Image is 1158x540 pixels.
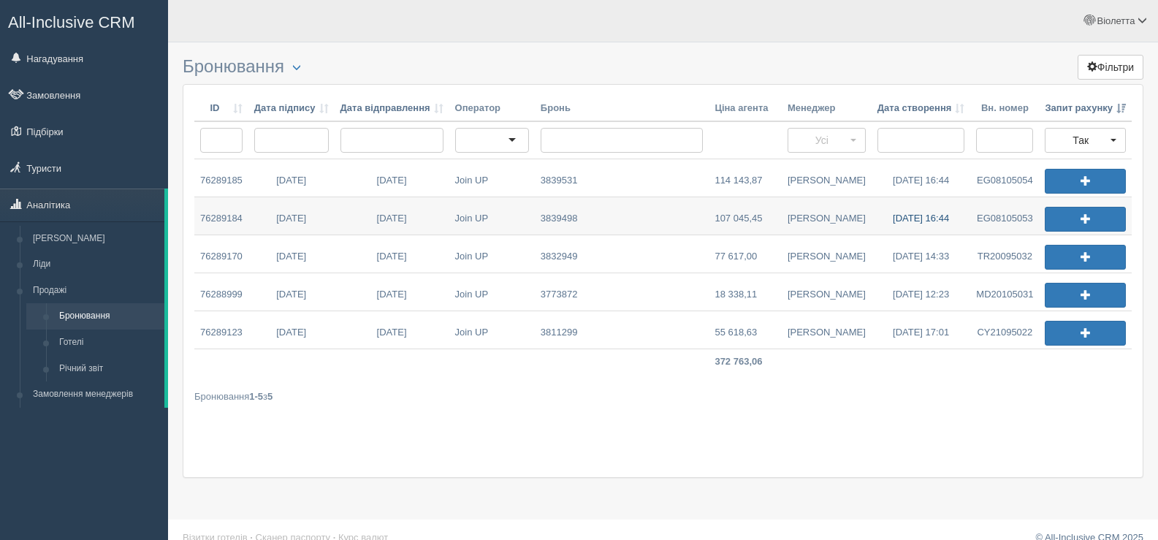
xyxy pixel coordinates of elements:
h3: Бронювання [183,57,1143,77]
a: [DATE] 16:44 [872,197,971,235]
th: Вн. номер [970,96,1039,122]
button: Усі [788,128,866,153]
a: [DATE] [335,197,449,235]
td: 372 763,06 [709,349,781,375]
a: EG08105054 [970,159,1039,197]
a: 76289170 [194,235,248,273]
a: [DATE] 14:33 [872,235,971,273]
a: [DATE] [335,159,449,197]
a: 3773872 [535,273,709,311]
button: Так [1045,128,1126,153]
a: 107 045,45 [709,197,781,235]
a: 76288999 [194,273,248,311]
a: Дата відправлення [340,102,443,115]
a: [PERSON_NAME] [782,159,872,197]
a: All-Inclusive CRM [1,1,167,41]
a: Join UP [449,273,535,311]
th: Ціна агента [709,96,781,122]
button: Фільтри [1078,55,1143,80]
b: 5 [267,391,273,402]
a: [DATE] 17:01 [872,311,971,349]
a: Join UP [449,311,535,349]
th: Бронь [535,96,709,122]
a: [PERSON_NAME] [782,273,872,311]
a: 76289185 [194,159,248,197]
a: 114 143,87 [709,159,780,197]
a: [PERSON_NAME] [782,197,872,235]
a: ID [200,102,243,115]
a: [DATE] 12:23 [872,273,971,311]
a: [DATE] [248,235,335,273]
a: Річний звіт [53,356,164,382]
a: [DATE] [335,311,449,349]
a: TR20095032 [970,235,1039,273]
a: 3839531 [535,159,709,197]
a: 3811299 [535,311,709,349]
a: EG08105053 [970,197,1039,235]
a: [DATE] [248,311,335,349]
a: [PERSON_NAME] [782,235,872,273]
span: All-Inclusive CRM [8,13,135,31]
b: 1-5 [249,391,263,402]
a: [PERSON_NAME] [26,226,164,252]
a: [PERSON_NAME] [782,311,872,349]
a: [DATE] [248,159,335,197]
a: 55 618,63 [709,311,781,349]
span: Віолетта [1097,15,1135,26]
a: [DATE] 16:44 [872,159,971,197]
a: Join UP [449,235,535,273]
a: Продажі [26,278,164,304]
a: 77 617,00 [709,235,781,273]
a: Join UP [449,197,535,235]
a: Замовлення менеджерів [26,381,164,408]
a: Дата створення [877,102,965,115]
a: 76289184 [194,197,248,235]
a: Join UP [449,159,531,197]
span: Так [1054,133,1107,148]
a: Дата підпису [254,102,329,115]
a: 3832949 [535,235,709,273]
div: Бронювання з [194,389,1132,403]
a: Готелі [53,330,164,356]
th: Оператор [449,96,535,122]
th: Менеджер [782,96,872,122]
a: [DATE] [248,273,335,311]
a: Запит рахунку [1045,102,1126,115]
a: [DATE] [248,197,335,235]
a: 18 338,11 [709,273,781,311]
a: 76289123 [194,311,248,349]
span: Усі [797,133,847,148]
a: CY21095022 [970,311,1039,349]
a: Бронювання [53,303,164,330]
a: [DATE] [335,235,449,273]
a: Ліди [26,251,164,278]
a: MD20105031 [970,273,1039,311]
a: [DATE] [335,273,449,311]
a: 3839498 [535,197,709,235]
